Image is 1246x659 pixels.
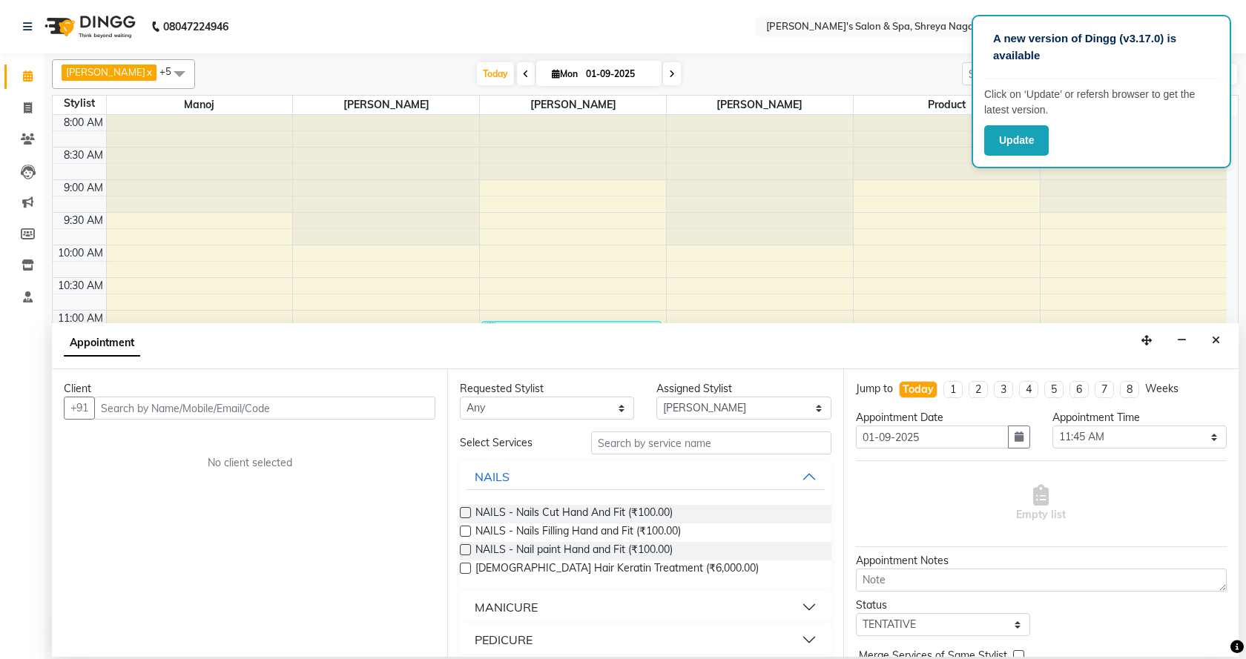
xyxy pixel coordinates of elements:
span: [PERSON_NAME] [293,96,479,114]
p: Click on ‘Update’ or refersh browser to get the latest version. [984,87,1219,118]
div: 9:30 AM [61,213,106,228]
li: 7 [1095,381,1114,398]
input: yyyy-mm-dd [856,425,1009,448]
li: 6 [1069,381,1089,398]
div: 11:00 AM [55,311,106,326]
div: PEDICURE [475,631,533,649]
div: NAILS [475,468,510,486]
div: Appointment Time [1052,410,1227,425]
a: x [145,66,152,78]
img: logo [38,6,139,47]
div: Weeks [1145,381,1179,397]
button: PEDICURE [466,626,825,653]
div: Client [64,381,435,397]
li: 2 [969,381,988,398]
span: Mon [548,68,581,79]
div: Status [856,597,1030,613]
span: Appointment [64,330,140,357]
span: Manoj [107,96,293,114]
div: Stylist [53,96,106,111]
div: Appointment Notes [856,553,1227,569]
li: 5 [1044,381,1064,398]
div: Assigned Stylist [656,381,831,397]
div: Jump to [856,381,893,397]
div: 8:00 AM [61,115,106,130]
div: [PERSON_NAME] khulkarne, TK01, 11:10 AM-11:35 AM, [DEMOGRAPHIC_DATA] HAIR SPA - Hair Oiling Cocon... [482,322,661,347]
li: 4 [1019,381,1038,398]
button: NAILS [466,463,825,490]
span: [PERSON_NAME] [667,96,853,114]
div: Appointment Date [856,410,1030,425]
li: 1 [943,381,963,398]
input: 2025-09-01 [581,63,656,85]
span: NAILS - Nail paint Hand and Fit (₹100.00) [475,542,673,560]
div: Select Services [449,435,580,451]
div: 10:30 AM [55,278,106,294]
span: Product [854,96,1040,114]
button: +91 [64,397,95,420]
b: 08047224946 [163,6,228,47]
input: Search Appointment [962,62,1092,85]
span: +5 [159,65,182,77]
button: Close [1205,329,1227,352]
span: NAILS - Nails Filling Hand and Fit (₹100.00) [475,523,681,542]
button: Update [984,125,1049,156]
li: 8 [1120,381,1139,398]
span: Empty list [1016,485,1066,523]
input: Search by service name [591,431,831,454]
div: Today [903,382,934,397]
div: No client selected [99,455,400,471]
li: 3 [994,381,1013,398]
span: Today [477,62,514,85]
div: MANICURE [475,598,538,616]
span: [PERSON_NAME] [480,96,666,114]
p: A new version of Dingg (v3.17.0) is available [993,30,1210,64]
div: 10:00 AM [55,245,106,261]
span: [PERSON_NAME] [66,66,145,78]
button: MANICURE [466,594,825,620]
div: 8:30 AM [61,148,106,163]
span: NAILS - Nails Cut Hand And Fit (₹100.00) [475,505,673,523]
div: Requested Stylist [460,381,634,397]
div: 9:00 AM [61,180,106,196]
span: [DEMOGRAPHIC_DATA] Hair Keratin Treatment (₹6,000.00) [475,560,759,579]
input: Search by Name/Mobile/Email/Code [94,397,435,420]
